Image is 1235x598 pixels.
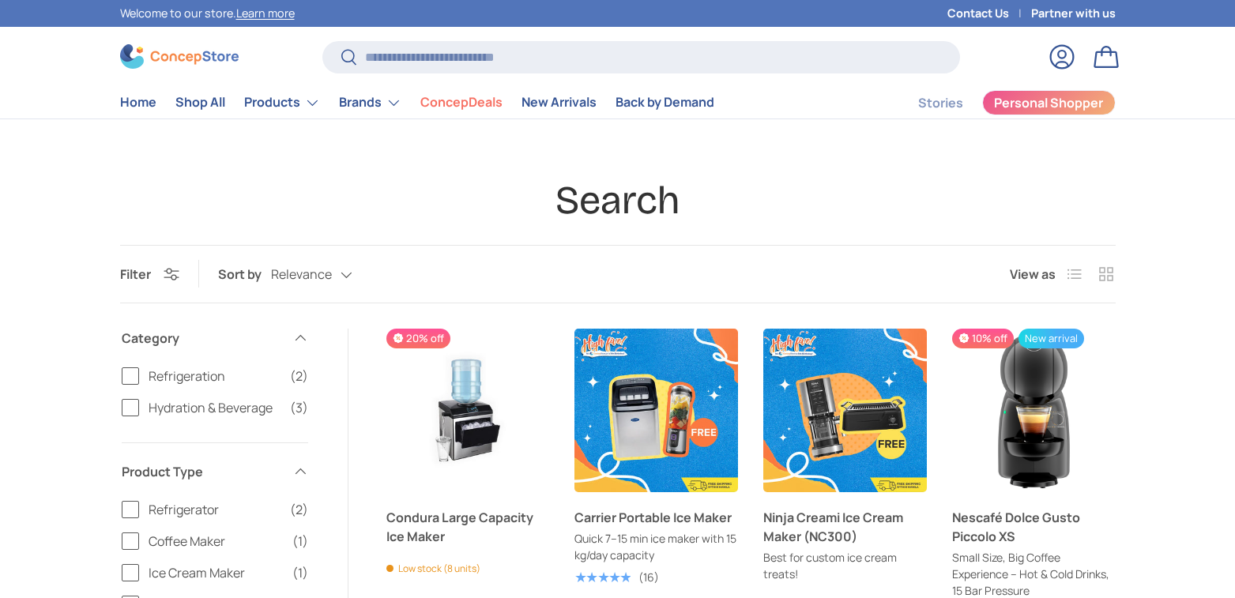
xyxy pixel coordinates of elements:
[271,261,384,288] button: Relevance
[149,532,283,551] span: Coffee Maker
[386,329,550,492] a: Condura Large Capacity Ice Maker
[290,367,308,386] span: (2)
[521,87,597,118] a: New Arrivals
[122,329,283,348] span: Category
[120,87,714,118] nav: Primary
[290,500,308,519] span: (2)
[271,267,332,282] span: Relevance
[1010,265,1056,284] span: View as
[120,87,156,118] a: Home
[120,5,295,22] p: Welcome to our store.
[763,508,927,546] a: Ninja Creami Ice Cream Maker (NC300)
[763,329,927,492] a: Ninja Creami Ice Cream Maker (NC300)
[292,563,308,582] span: (1)
[122,462,283,481] span: Product Type
[1031,5,1116,22] a: Partner with us
[236,6,295,21] a: Learn more
[880,87,1116,118] nav: Secondary
[149,500,281,519] span: Refrigerator
[329,87,411,118] summary: Brands
[952,329,1116,492] a: Nescafé Dolce Gusto Piccolo XS
[574,329,738,492] a: Carrier Portable Ice Maker
[994,96,1103,109] span: Personal Shopper
[218,265,271,284] label: Sort by
[386,508,550,546] a: Condura Large Capacity Ice Maker
[292,532,308,551] span: (1)
[120,176,1116,225] h1: Search
[122,310,308,367] summary: Category
[339,87,401,118] a: Brands
[952,329,1014,348] span: 10% off
[149,398,281,417] span: Hydration & Beverage
[175,87,225,118] a: Shop All
[290,398,308,417] span: (3)
[918,88,963,118] a: Stories
[616,87,714,118] a: Back by Demand
[420,87,503,118] a: ConcepDeals
[235,87,329,118] summary: Products
[149,367,281,386] span: Refrigeration
[149,563,283,582] span: Ice Cream Maker
[122,443,308,500] summary: Product Type
[947,5,1031,22] a: Contact Us
[952,508,1116,546] a: Nescafé Dolce Gusto Piccolo XS
[244,87,320,118] a: Products
[574,508,738,527] a: Carrier Portable Ice Maker
[386,329,450,348] span: 20% off
[982,90,1116,115] a: Personal Shopper
[120,44,239,69] img: ConcepStore
[1018,329,1084,348] span: New arrival
[120,265,151,283] span: Filter
[120,265,179,283] button: Filter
